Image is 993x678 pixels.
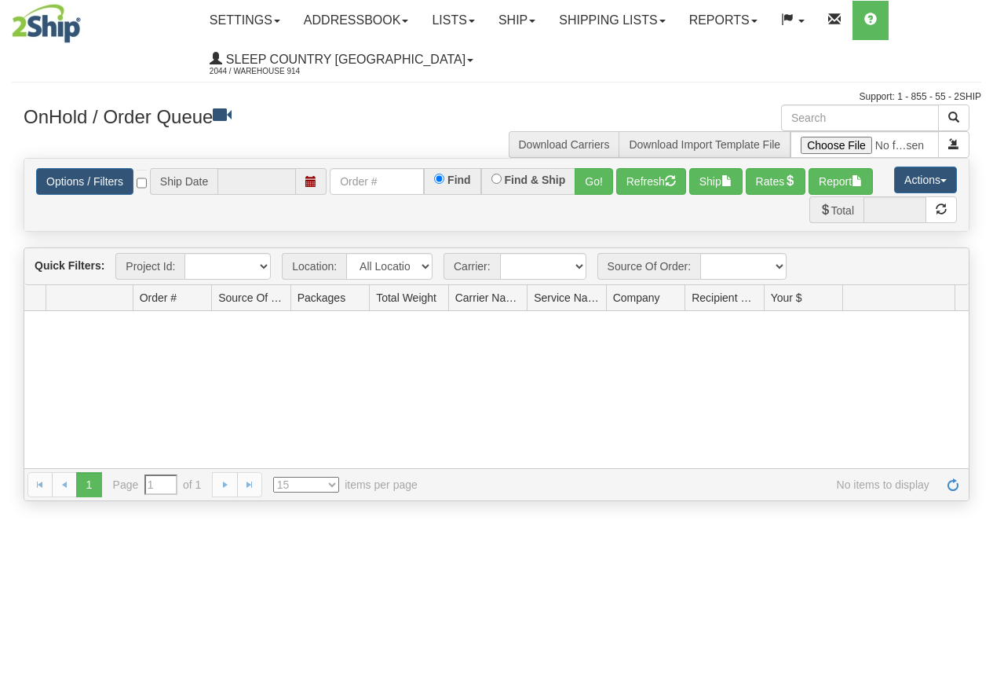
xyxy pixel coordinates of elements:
span: Total [809,196,863,223]
span: Ship Date [150,168,217,195]
span: items per page [273,477,418,493]
button: Refresh [616,168,686,195]
a: Settings [198,1,292,40]
label: Find [447,174,471,185]
a: Addressbook [292,1,421,40]
span: Sleep Country [GEOGRAPHIC_DATA] [222,53,465,66]
span: Page of 1 [113,475,202,495]
span: No items to display [440,477,929,493]
span: Source Of Order [218,290,284,306]
a: Download Carriers [519,138,610,151]
span: Source Of Order: [597,253,701,280]
label: Quick Filters: [35,258,104,273]
input: Import [790,131,939,158]
button: Ship [689,168,743,195]
span: Carrier Name [455,290,521,306]
input: Search [781,104,939,131]
span: Service Name [534,290,600,306]
span: 1 [76,472,101,497]
button: Search [938,104,969,131]
span: Packages [298,290,345,306]
a: Sleep Country [GEOGRAPHIC_DATA] 2044 / Warehouse 914 [198,40,485,79]
h3: OnHold / Order Queue [24,104,485,127]
button: Go! [575,168,613,195]
div: Support: 1 - 855 - 55 - 2SHIP [12,90,981,104]
button: Actions [894,167,957,193]
a: Ship [487,1,547,40]
span: Order # [140,290,177,306]
label: Find & Ship [505,174,566,185]
span: Company [613,290,660,306]
button: Rates [746,168,806,195]
a: Shipping lists [547,1,677,40]
a: Options / Filters [36,168,133,195]
a: Download Import Template File [629,138,780,151]
span: Project Id: [115,253,184,280]
span: Location: [282,253,346,280]
span: Carrier: [444,253,500,280]
span: Recipient Country [692,290,758,306]
a: Reports [677,1,769,40]
span: 2044 / Warehouse 914 [210,64,327,79]
span: Total Weight [376,290,436,306]
a: Lists [420,1,486,40]
img: logo2044.jpg [12,4,81,43]
div: grid toolbar [24,248,969,285]
a: Refresh [940,472,966,497]
button: Report [809,168,873,195]
span: Your $ [771,290,802,306]
input: Order # [330,168,424,195]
